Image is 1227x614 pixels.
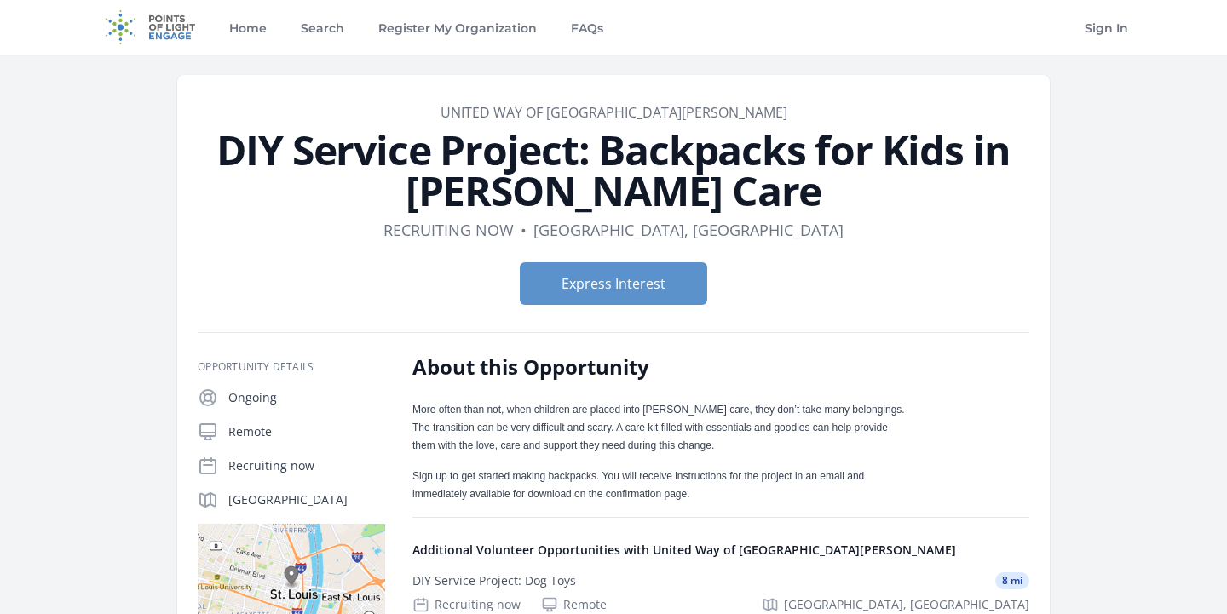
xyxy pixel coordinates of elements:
dd: Recruiting now [383,218,514,242]
p: Ongoing [228,389,385,406]
span: 8 mi [995,572,1029,589]
span: More often than not, when children are placed into [PERSON_NAME] care, they don’t take many belon... [412,404,905,451]
h1: DIY Service Project: Backpacks for Kids in [PERSON_NAME] Care [198,129,1029,211]
p: Remote [228,423,385,440]
span: [GEOGRAPHIC_DATA], [GEOGRAPHIC_DATA] [784,596,1029,613]
a: United Way of [GEOGRAPHIC_DATA][PERSON_NAME] [441,103,787,122]
div: DIY Service Project: Dog Toys [412,572,576,589]
div: • [521,218,527,242]
button: Express Interest [520,262,707,305]
span: Sign up to get started making backpacks. You will receive instructions for the project in an emai... [412,470,864,500]
h4: Additional Volunteer Opportunities with United Way of [GEOGRAPHIC_DATA][PERSON_NAME] [412,542,1029,559]
div: Remote [541,596,607,613]
h3: Opportunity Details [198,360,385,374]
div: Recruiting now [412,596,521,613]
dd: [GEOGRAPHIC_DATA], [GEOGRAPHIC_DATA] [533,218,844,242]
p: [GEOGRAPHIC_DATA] [228,491,385,508]
p: Recruiting now [228,457,385,474]
h2: About this Opportunity [412,353,911,381]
